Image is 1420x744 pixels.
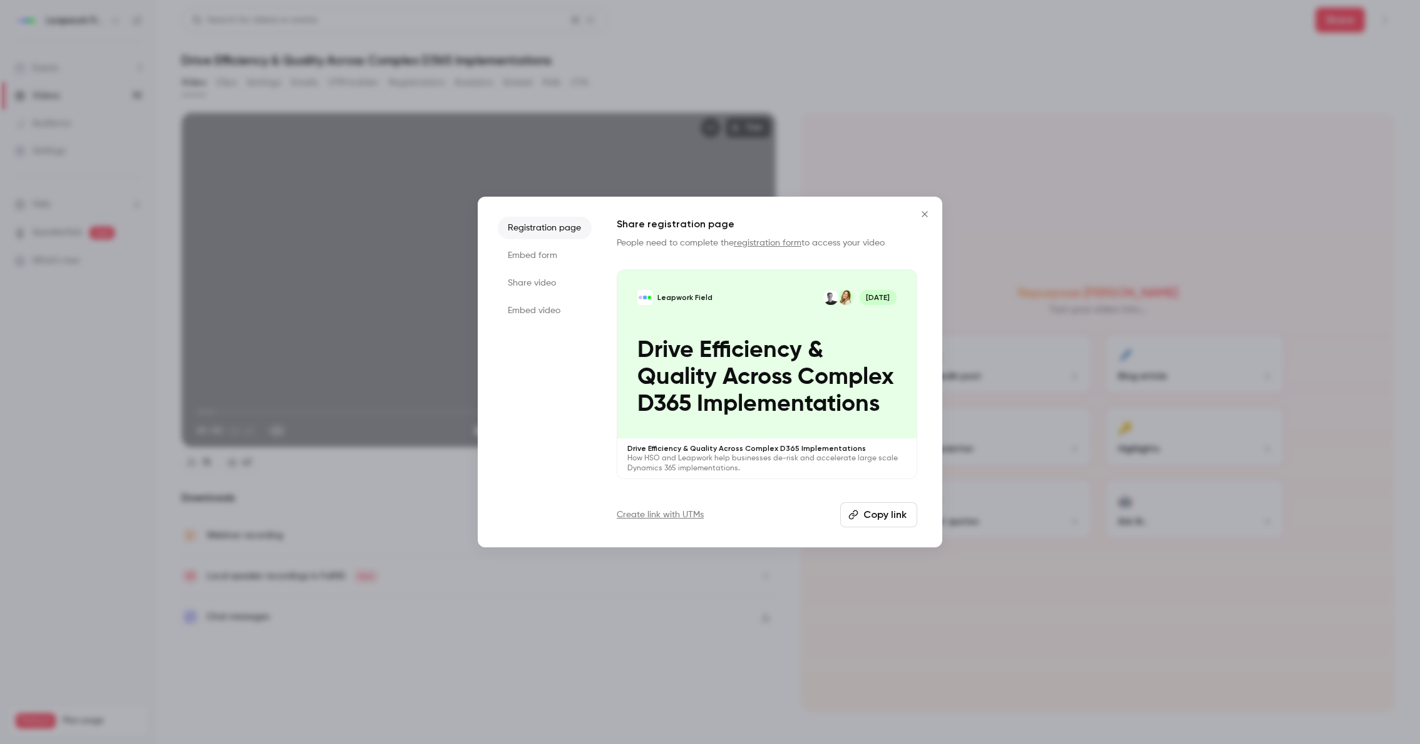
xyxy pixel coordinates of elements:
[627,443,907,453] p: Drive Efficiency & Quality Across Complex D365 Implementations
[617,237,917,249] p: People need to complete the to access your video
[498,244,592,267] li: Embed form
[860,290,897,305] span: [DATE]
[498,217,592,239] li: Registration page
[637,337,896,418] p: Drive Efficiency & Quality Across Complex D365 Implementations
[498,272,592,294] li: Share video
[840,502,917,527] button: Copy link
[498,299,592,322] li: Embed video
[617,269,917,479] a: Drive Efficiency & Quality Across Complex D365 ImplementationsLeapwork FieldAlexandra CoptilRober...
[617,217,917,232] h1: Share registration page
[637,290,652,305] img: Drive Efficiency & Quality Across Complex D365 Implementations
[823,290,838,305] img: Robert Emmen
[627,453,907,473] p: How HSO and Leapwork help businesses de-risk and accelerate large scale Dynamics 365 implementati...
[617,509,704,521] a: Create link with UTMs
[838,290,853,305] img: Alexandra Coptil
[657,292,713,302] p: Leapwork Field
[912,202,937,227] button: Close
[734,239,801,247] a: registration form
